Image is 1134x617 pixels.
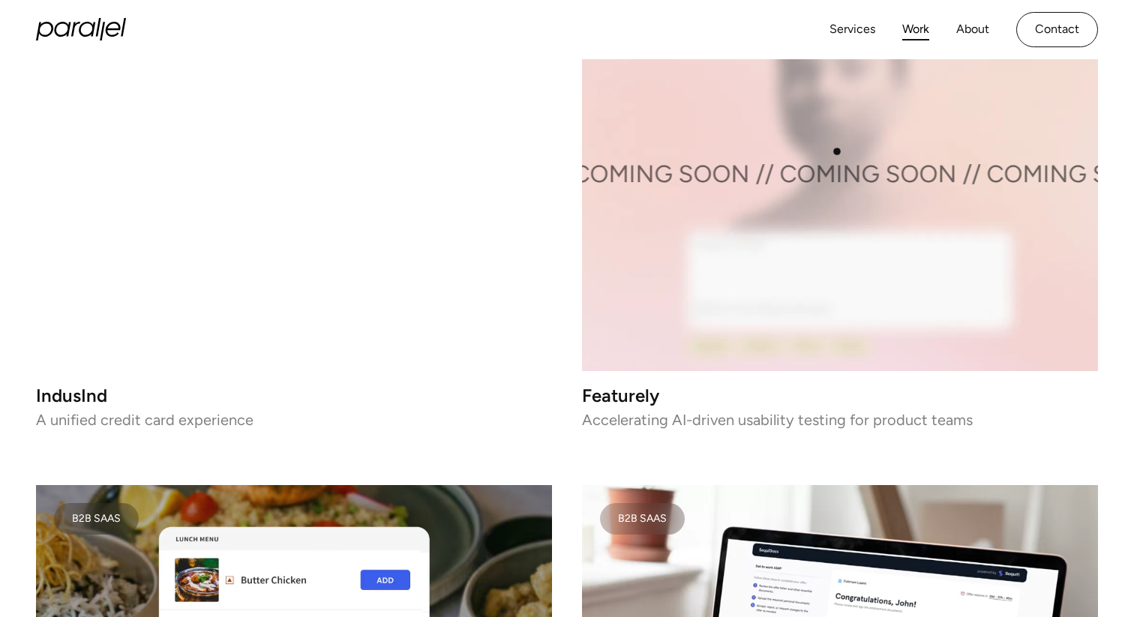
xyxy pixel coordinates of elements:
div: B2B SAAS [72,515,121,523]
a: home [36,18,126,40]
h3: IndusInd [36,389,552,402]
a: Contact [1016,12,1098,47]
a: About [956,19,989,40]
a: Work [902,19,929,40]
div: B2B SaaS [618,515,667,523]
p: A unified credit card experience [36,414,552,424]
a: Services [829,19,875,40]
